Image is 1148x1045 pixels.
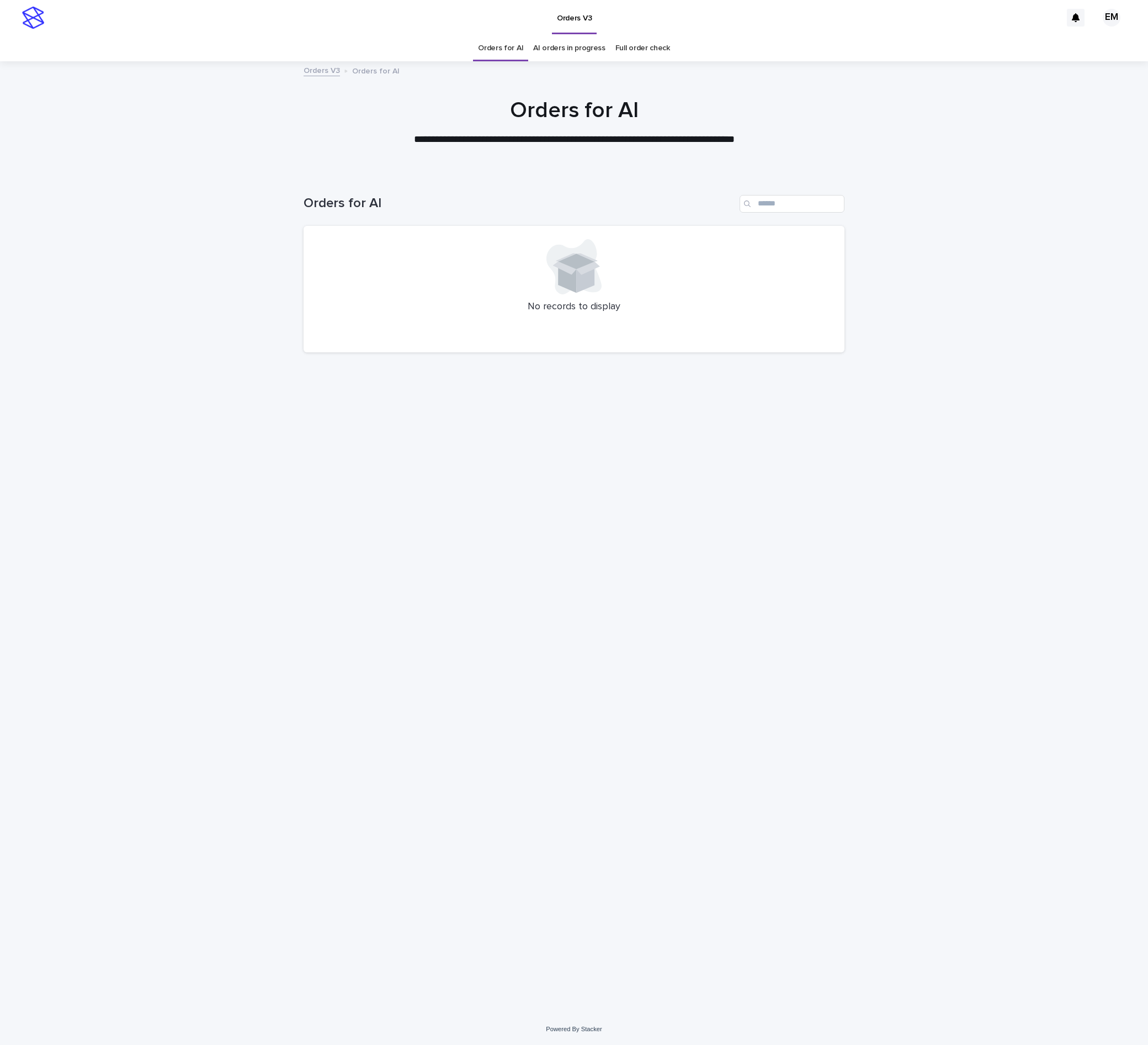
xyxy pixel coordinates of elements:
a: Orders for AI [478,35,523,61]
a: Orders V3 [304,64,340,76]
a: Powered By Stacker [546,1026,602,1032]
div: EM [1103,9,1120,27]
a: AI orders in progress [533,35,605,61]
p: Orders for AI [352,64,400,76]
input: Search [740,195,844,213]
img: stacker-logo-s-only.png [22,7,44,29]
p: No records to display [317,301,831,313]
h1: Orders for AI [304,196,735,212]
a: Full order check [615,35,670,61]
h1: Orders for AI [304,97,844,124]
